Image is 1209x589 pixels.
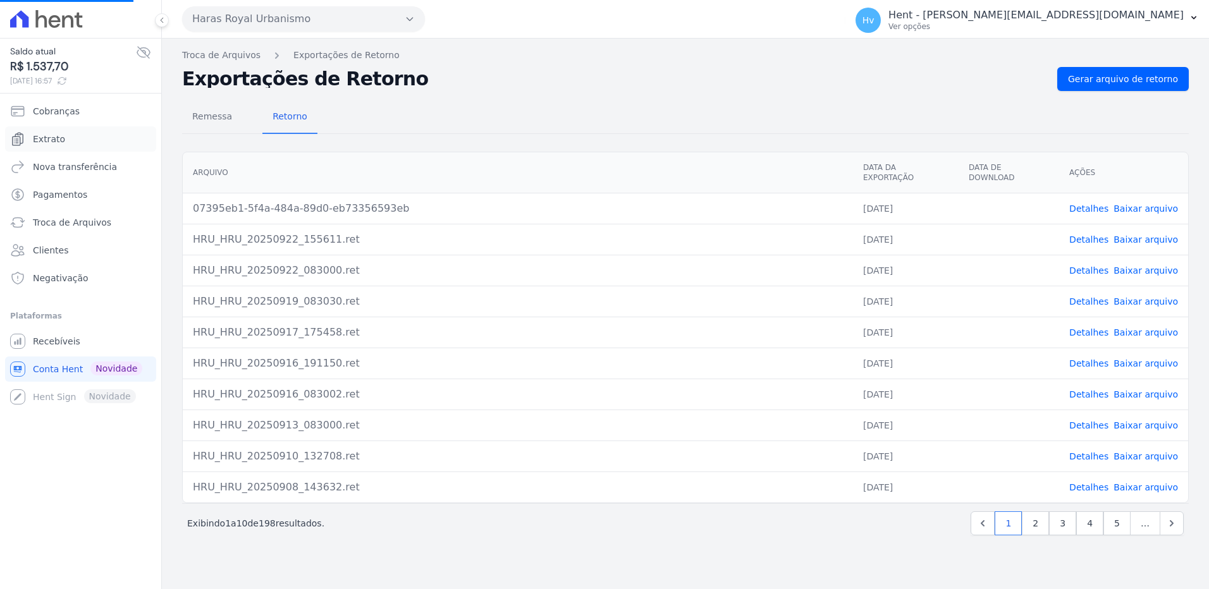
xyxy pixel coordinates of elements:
a: Detalhes [1069,203,1108,214]
a: Detalhes [1069,234,1108,245]
span: Extrato [33,133,65,145]
a: Detalhes [1069,420,1108,430]
a: Detalhes [1069,389,1108,399]
span: Negativação [33,272,89,284]
td: [DATE] [853,224,959,255]
span: Saldo atual [10,45,136,58]
a: Detalhes [1069,296,1108,307]
span: Pagamentos [33,188,87,201]
span: Remessa [185,104,240,129]
a: Remessa [182,101,242,134]
a: Baixar arquivo [1114,482,1178,492]
span: R$ 1.537,70 [10,58,136,75]
a: Retorno [262,101,317,134]
button: Hv Hent - [PERSON_NAME][EMAIL_ADDRESS][DOMAIN_NAME] Ver opções [845,3,1209,38]
a: 4 [1076,511,1103,535]
span: Cobranças [33,105,80,118]
td: [DATE] [853,317,959,348]
span: Recebíveis [33,335,80,348]
div: HRU_HRU_20250908_143632.ret [193,480,843,495]
a: Nova transferência [5,154,156,179]
a: Conta Hent Novidade [5,356,156,382]
a: Detalhes [1069,358,1108,368]
span: [DATE] 16:57 [10,75,136,87]
a: Recebíveis [5,329,156,354]
a: Detalhes [1069,265,1108,276]
p: Exibindo a de resultados. [187,517,324,530]
span: Troca de Arquivos [33,216,111,229]
span: Nova transferência [33,161,117,173]
th: Data da Exportação [853,152,959,193]
a: Baixar arquivo [1114,327,1178,337]
a: Next [1160,511,1184,535]
a: Baixar arquivo [1114,203,1178,214]
span: … [1130,511,1160,535]
div: HRU_HRU_20250917_175458.ret [193,325,843,340]
a: Baixar arquivo [1114,234,1178,245]
a: Detalhes [1069,451,1108,461]
td: [DATE] [853,410,959,440]
a: 5 [1103,511,1131,535]
td: [DATE] [853,471,959,502]
a: Extrato [5,126,156,152]
span: 1 [225,518,231,528]
a: Cobranças [5,99,156,124]
td: [DATE] [853,255,959,286]
div: HRU_HRU_20250913_083000.ret [193,418,843,433]
h2: Exportações de Retorno [182,70,1047,88]
a: 1 [995,511,1022,535]
a: Baixar arquivo [1114,389,1178,399]
th: Ações [1059,152,1188,193]
p: Hent - [PERSON_NAME][EMAIL_ADDRESS][DOMAIN_NAME] [888,9,1184,21]
nav: Breadcrumb [182,49,1189,62]
span: Clientes [33,244,68,257]
a: Baixar arquivo [1114,420,1178,430]
div: 07395eb1-5f4a-484a-89d0-eb73356593eb [193,201,843,216]
td: [DATE] [853,440,959,471]
div: Plataformas [10,308,151,324]
th: Arquivo [183,152,853,193]
a: Baixar arquivo [1114,358,1178,368]
a: 2 [1022,511,1049,535]
a: Detalhes [1069,482,1108,492]
div: HRU_HRU_20250916_191150.ret [193,356,843,371]
a: Negativação [5,265,156,291]
th: Data de Download [959,152,1059,193]
div: HRU_HRU_20250910_132708.ret [193,449,843,464]
div: HRU_HRU_20250916_083002.ret [193,387,843,402]
a: Troca de Arquivos [182,49,261,62]
a: Previous [971,511,995,535]
span: Conta Hent [33,363,83,375]
a: Baixar arquivo [1114,296,1178,307]
button: Haras Royal Urbanismo [182,6,425,32]
span: 198 [259,518,276,528]
a: Troca de Arquivos [5,210,156,235]
td: [DATE] [853,348,959,379]
a: Exportações de Retorno [293,49,400,62]
a: Baixar arquivo [1114,265,1178,276]
td: [DATE] [853,286,959,317]
a: Detalhes [1069,327,1108,337]
td: [DATE] [853,379,959,410]
nav: Sidebar [10,99,151,410]
div: HRU_HRU_20250922_083000.ret [193,263,843,278]
a: Baixar arquivo [1114,451,1178,461]
a: 3 [1049,511,1076,535]
span: Novidade [90,361,142,375]
a: Gerar arquivo de retorno [1057,67,1189,91]
div: HRU_HRU_20250922_155611.ret [193,232,843,247]
td: [DATE] [853,193,959,224]
div: HRU_HRU_20250919_083030.ret [193,294,843,309]
a: Clientes [5,238,156,263]
span: Gerar arquivo de retorno [1068,73,1178,85]
span: Retorno [265,104,315,129]
span: 10 [236,518,248,528]
p: Ver opções [888,21,1184,32]
a: Pagamentos [5,182,156,207]
span: Hv [862,16,875,25]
